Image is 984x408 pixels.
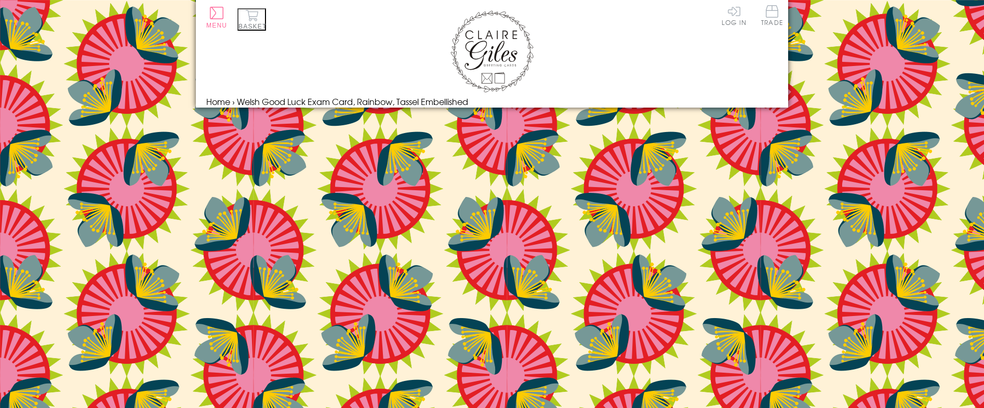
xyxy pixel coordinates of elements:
[206,22,227,29] span: Menu
[761,5,783,28] a: Trade
[761,5,783,25] span: Trade
[722,5,747,25] a: Log In
[206,95,778,108] nav: breadcrumbs
[232,95,235,108] span: ›
[206,7,227,29] button: Menu
[206,95,230,108] a: Home
[450,10,534,93] img: Claire Giles Greetings Cards
[237,95,468,108] span: Welsh Good Luck Exam Card, Rainbow, Tassel Embellished
[237,8,266,31] button: Basket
